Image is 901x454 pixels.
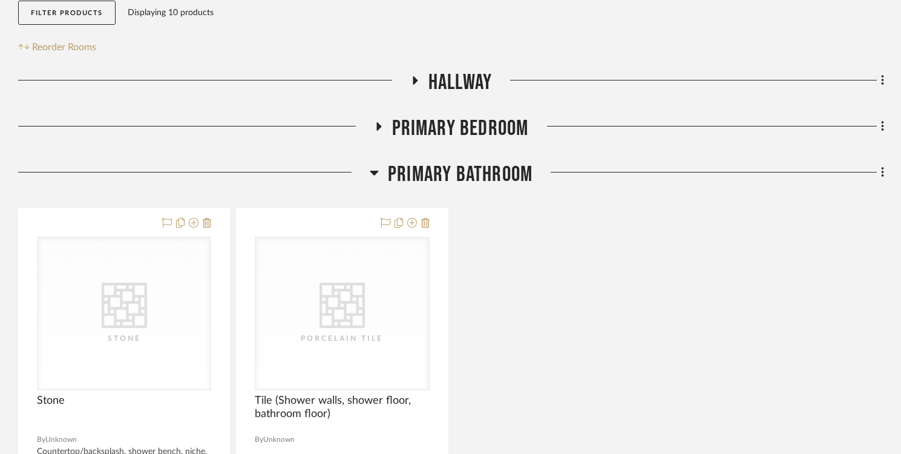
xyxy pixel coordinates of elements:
[37,394,65,407] span: Stone
[255,434,263,446] span: By
[255,394,429,421] span: Tile (Shower walls, shower floor, bathroom floor)
[388,162,532,188] span: Primary Bathroom
[64,332,185,344] div: Stone
[128,1,214,25] div: Displaying 10 products
[18,40,96,54] button: Reorder Rooms
[281,332,402,344] div: Porcelain Tile
[428,70,492,96] span: Hallway
[45,434,77,446] span: Unknown
[18,1,116,25] button: Filter Products
[32,40,96,54] span: Reorder Rooms
[37,434,45,446] span: By
[255,237,428,390] div: 0
[392,116,529,142] span: Primary Bedroom
[263,434,295,446] span: Unknown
